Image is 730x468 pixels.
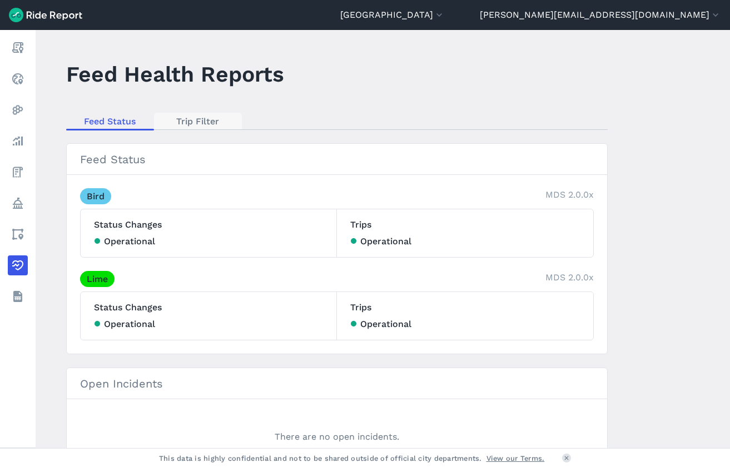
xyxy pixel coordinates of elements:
h2: Feed Status [67,144,607,175]
a: Feed Status [66,113,154,129]
a: Realtime [8,69,28,89]
div: Operational [350,235,580,248]
div: Trips [337,209,593,257]
div: Trips [337,292,593,340]
img: Ride Report [9,8,82,22]
a: View our Terms. [486,453,545,464]
div: Status Changes [81,209,337,257]
div: Operational [350,318,580,331]
h1: Feed Health Reports [66,59,284,89]
div: MDS 2.0.0x [545,188,594,204]
button: [GEOGRAPHIC_DATA] [340,8,445,22]
div: Operational [94,318,323,331]
a: Bird [80,188,111,204]
h2: Open Incidents [67,368,607,399]
a: Analyze [8,131,28,151]
div: There are no open incidents. [80,412,594,461]
a: Datasets [8,286,28,306]
a: Lime [80,271,115,287]
div: MDS 2.0.0x [545,271,594,287]
a: Policy [8,193,28,213]
div: Operational [94,235,323,248]
a: Health [8,255,28,275]
div: Status Changes [81,292,337,340]
a: Areas [8,224,28,244]
a: Report [8,38,28,58]
button: [PERSON_NAME][EMAIL_ADDRESS][DOMAIN_NAME] [480,8,721,22]
a: Fees [8,162,28,182]
a: Heatmaps [8,100,28,120]
a: Trip Filter [154,113,242,129]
